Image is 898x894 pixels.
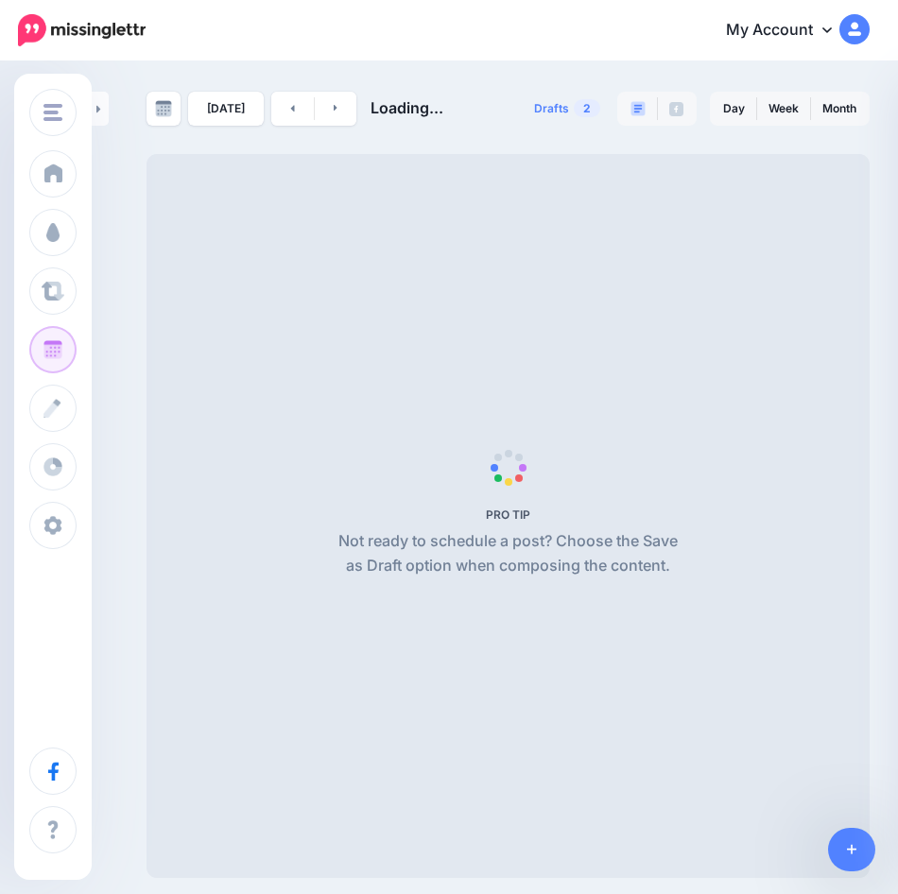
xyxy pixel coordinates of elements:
[757,94,810,124] a: Week
[43,104,62,121] img: menu.png
[523,92,612,126] a: Drafts2
[534,103,569,114] span: Drafts
[669,102,683,116] img: facebook-grey-square.png
[188,92,264,126] a: [DATE]
[630,101,646,116] img: paragraph-boxed.png
[18,14,146,46] img: Missinglettr
[811,94,868,124] a: Month
[707,8,870,54] a: My Account
[371,98,443,117] span: Loading...
[331,507,685,522] h5: PRO TIP
[331,529,685,578] p: Not ready to schedule a post? Choose the Save as Draft option when composing the content.
[155,100,172,117] img: calendar-grey-darker.png
[712,94,756,124] a: Day
[574,99,600,117] span: 2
